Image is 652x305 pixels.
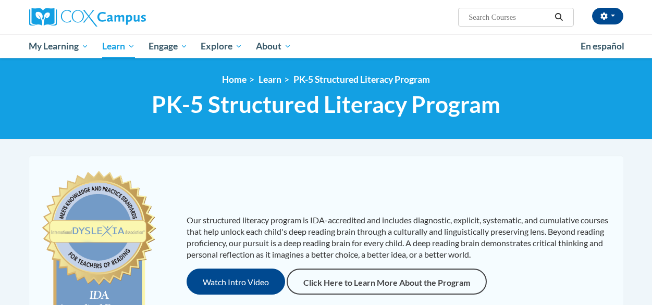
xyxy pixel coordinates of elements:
[149,40,188,53] span: Engage
[551,11,567,23] button: Search
[201,40,242,53] span: Explore
[187,269,285,295] button: Watch Intro Video
[256,40,291,53] span: About
[29,8,217,27] a: Cox Campus
[142,34,194,58] a: Engage
[574,35,631,57] a: En español
[194,34,249,58] a: Explore
[152,91,500,118] span: PK-5 Structured Literacy Program
[29,40,89,53] span: My Learning
[22,34,96,58] a: My Learning
[592,8,623,24] button: Account Settings
[468,11,551,23] input: Search Courses
[102,40,135,53] span: Learn
[287,269,487,295] a: Click Here to Learn More About the Program
[187,214,613,260] p: Our structured literacy program is IDA-accredited and includes diagnostic, explicit, systematic, ...
[259,74,281,85] a: Learn
[95,34,142,58] a: Learn
[29,8,146,27] img: Cox Campus
[581,41,624,52] span: En español
[21,34,631,58] div: Main menu
[249,34,298,58] a: About
[222,74,247,85] a: Home
[293,74,430,85] a: PK-5 Structured Literacy Program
